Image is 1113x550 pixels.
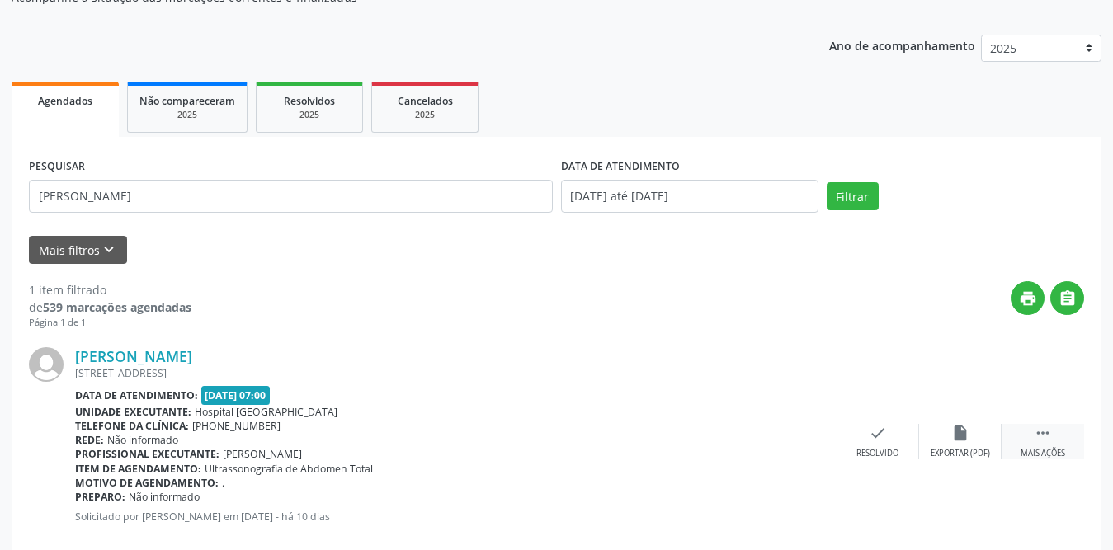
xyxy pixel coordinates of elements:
button: Filtrar [827,182,879,210]
span: [PHONE_NUMBER] [192,419,281,433]
span: Não compareceram [139,94,235,108]
div: 1 item filtrado [29,281,191,299]
input: Selecione um intervalo [561,180,818,213]
label: PESQUISAR [29,154,85,180]
b: Telefone da clínica: [75,419,189,433]
div: de [29,299,191,316]
div: Mais ações [1021,448,1065,459]
i:  [1059,289,1077,308]
span: [DATE] 07:00 [201,386,271,405]
div: 2025 [139,109,235,121]
b: Unidade executante: [75,405,191,419]
div: 2025 [268,109,351,121]
span: [PERSON_NAME] [223,447,302,461]
span: Não informado [107,433,178,447]
img: img [29,347,64,382]
b: Profissional executante: [75,447,219,461]
label: DATA DE ATENDIMENTO [561,154,680,180]
div: Página 1 de 1 [29,316,191,330]
span: Cancelados [398,94,453,108]
i:  [1034,424,1052,442]
button: print [1011,281,1045,315]
span: Hospital [GEOGRAPHIC_DATA] [195,405,337,419]
span: Resolvidos [284,94,335,108]
b: Rede: [75,433,104,447]
button: Mais filtroskeyboard_arrow_down [29,236,127,265]
b: Data de atendimento: [75,388,198,402]
input: Nome, CNS [29,180,553,213]
div: [STREET_ADDRESS] [75,366,837,380]
i: insert_drive_file [951,424,969,442]
b: Item de agendamento: [75,462,201,476]
button:  [1050,281,1084,315]
a: [PERSON_NAME] [75,347,192,365]
p: Solicitado por [PERSON_NAME] em [DATE] - há 10 dias [75,510,837,524]
span: Não informado [129,490,200,504]
span: . [222,476,224,490]
div: Exportar (PDF) [931,448,990,459]
div: 2025 [384,109,466,121]
strong: 539 marcações agendadas [43,299,191,315]
span: Agendados [38,94,92,108]
p: Ano de acompanhamento [829,35,975,55]
span: Ultrassonografia de Abdomen Total [205,462,373,476]
b: Preparo: [75,490,125,504]
i: check [869,424,887,442]
div: Resolvido [856,448,898,459]
i: keyboard_arrow_down [100,241,118,259]
i: print [1019,289,1037,308]
b: Motivo de agendamento: [75,476,219,490]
